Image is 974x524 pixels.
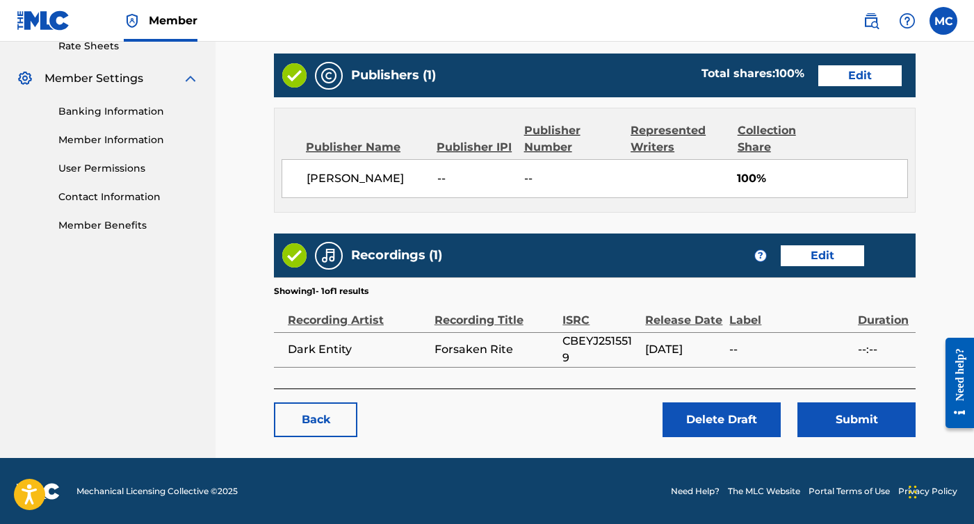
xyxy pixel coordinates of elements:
[857,7,885,35] a: Public Search
[899,13,916,29] img: help
[930,7,957,35] div: User Menu
[775,67,804,80] span: 100 %
[797,402,916,437] button: Submit
[149,13,197,28] span: Member
[282,243,307,268] img: Valid
[58,39,199,54] a: Rate Sheets
[274,402,357,437] a: Back
[818,65,902,86] a: Edit
[898,485,957,498] a: Privacy Policy
[904,457,974,524] iframe: Chat Widget
[729,297,851,329] div: Label
[562,297,638,329] div: ISRC
[858,341,909,358] span: --:--
[909,471,917,513] div: Drag
[435,297,556,329] div: Recording Title
[288,297,428,329] div: Recording Artist
[562,333,638,366] span: CBEYJ2515519
[809,485,890,498] a: Portal Terms of Use
[58,104,199,119] a: Banking Information
[182,70,199,87] img: expand
[17,483,60,500] img: logo
[288,341,428,358] span: Dark Entity
[729,341,851,358] span: --
[17,70,33,87] img: Member Settings
[124,13,140,29] img: Top Rightsholder
[437,139,513,156] div: Publisher IPI
[524,122,621,156] div: Publisher Number
[44,70,143,87] span: Member Settings
[351,67,436,83] h5: Publishers (1)
[863,13,879,29] img: search
[320,247,337,264] img: Recordings
[435,341,556,358] span: Forsaken Rite
[58,190,199,204] a: Contact Information
[58,218,199,233] a: Member Benefits
[781,245,864,266] a: Edit
[274,285,368,297] p: Showing 1 - 1 of 1 results
[437,170,514,187] span: --
[307,170,427,187] span: [PERSON_NAME]
[645,297,722,329] div: Release Date
[671,485,720,498] a: Need Help?
[701,65,804,82] div: Total shares:
[631,122,727,156] div: Represented Writers
[306,139,426,156] div: Publisher Name
[58,161,199,176] a: User Permissions
[58,133,199,147] a: Member Information
[524,170,620,187] span: --
[755,250,766,261] span: ?
[645,341,722,358] span: [DATE]
[935,324,974,443] iframe: Resource Center
[76,485,238,498] span: Mechanical Licensing Collective © 2025
[858,297,909,329] div: Duration
[738,122,828,156] div: Collection Share
[728,485,800,498] a: The MLC Website
[737,170,907,187] span: 100%
[282,63,307,88] img: Valid
[663,402,781,437] button: Delete Draft
[351,247,442,263] h5: Recordings (1)
[320,67,337,84] img: Publishers
[17,10,70,31] img: MLC Logo
[893,7,921,35] div: Help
